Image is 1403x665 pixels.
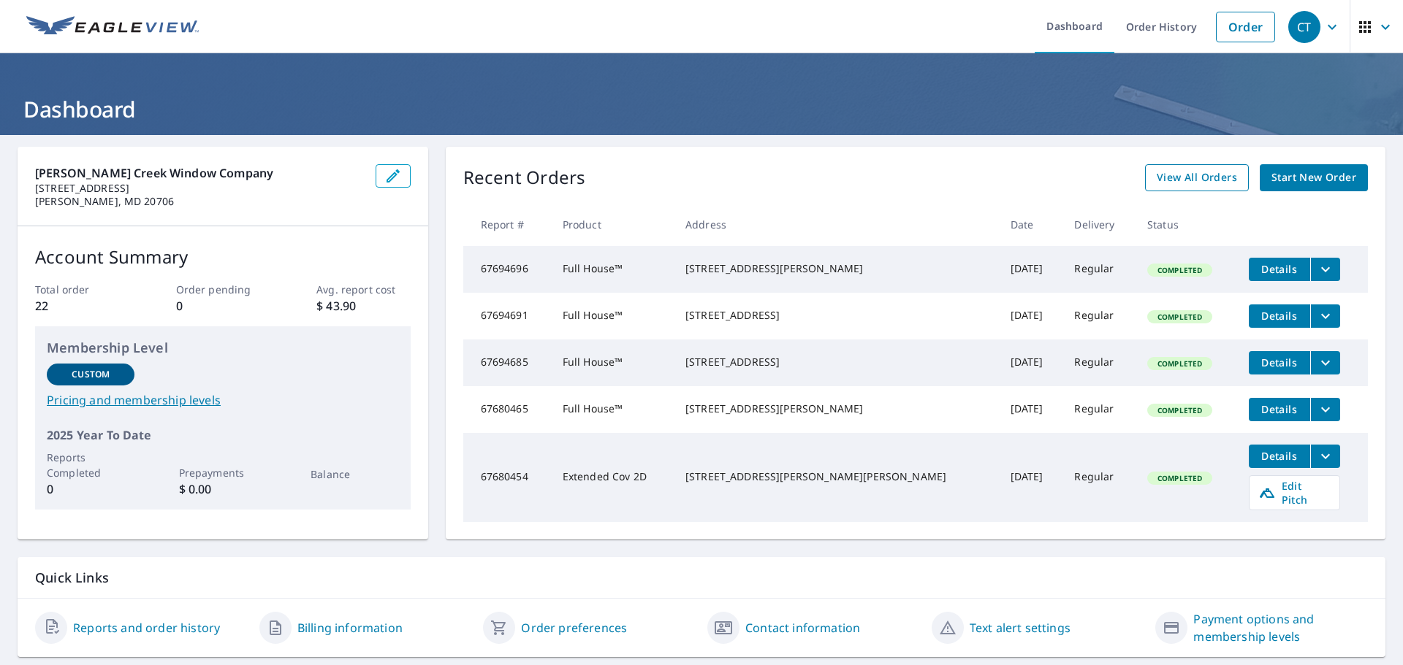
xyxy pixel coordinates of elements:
[316,282,410,297] p: Avg. report cost
[1249,304,1310,328] button: detailsBtn-67694691
[1258,402,1301,416] span: Details
[1149,405,1211,415] span: Completed
[1062,433,1136,522] td: Regular
[35,182,364,195] p: [STREET_ADDRESS]
[999,339,1063,386] td: [DATE]
[1271,169,1356,187] span: Start New Order
[1062,339,1136,386] td: Regular
[999,203,1063,246] th: Date
[47,338,399,358] p: Membership Level
[18,94,1385,124] h1: Dashboard
[551,386,674,433] td: Full House™
[1136,203,1237,246] th: Status
[463,386,551,433] td: 67680465
[463,164,586,191] p: Recent Orders
[999,293,1063,339] td: [DATE]
[176,282,270,297] p: Order pending
[1310,351,1340,374] button: filesDropdownBtn-67694685
[685,261,987,276] div: [STREET_ADDRESS][PERSON_NAME]
[685,401,987,416] div: [STREET_ADDRESS][PERSON_NAME]
[463,433,551,522] td: 67680454
[1288,11,1320,43] div: CT
[463,203,551,246] th: Report #
[72,368,110,381] p: Custom
[47,391,399,409] a: Pricing and membership levels
[176,297,270,315] p: 0
[35,297,129,315] p: 22
[1193,610,1368,645] a: Payment options and membership levels
[47,480,134,498] p: 0
[1310,258,1340,281] button: filesDropdownBtn-67694696
[35,195,364,208] p: [PERSON_NAME], MD 20706
[1062,293,1136,339] td: Regular
[1149,312,1211,322] span: Completed
[1258,355,1301,369] span: Details
[26,16,199,38] img: EV Logo
[1062,386,1136,433] td: Regular
[1149,473,1211,483] span: Completed
[316,297,410,315] p: $ 43.90
[47,450,134,480] p: Reports Completed
[463,339,551,386] td: 67694685
[551,339,674,386] td: Full House™
[1258,262,1301,276] span: Details
[1249,398,1310,421] button: detailsBtn-67680465
[311,466,398,482] p: Balance
[1258,309,1301,323] span: Details
[970,619,1071,637] a: Text alert settings
[685,308,987,323] div: [STREET_ADDRESS]
[1310,445,1340,468] button: filesDropdownBtn-67680454
[73,619,220,637] a: Reports and order history
[1216,12,1275,42] a: Order
[521,619,627,637] a: Order preferences
[1249,258,1310,281] button: detailsBtn-67694696
[1062,203,1136,246] th: Delivery
[1249,445,1310,468] button: detailsBtn-67680454
[685,355,987,369] div: [STREET_ADDRESS]
[35,282,129,297] p: Total order
[47,426,399,444] p: 2025 Year To Date
[1062,246,1136,293] td: Regular
[745,619,860,637] a: Contact information
[1258,479,1331,507] span: Edit Pitch
[463,293,551,339] td: 67694691
[999,386,1063,433] td: [DATE]
[1260,164,1368,191] a: Start New Order
[463,246,551,293] td: 67694696
[297,619,403,637] a: Billing information
[551,433,674,522] td: Extended Cov 2D
[35,164,364,182] p: [PERSON_NAME] Creek Window Company
[551,293,674,339] td: Full House™
[1310,304,1340,328] button: filesDropdownBtn-67694691
[1249,475,1340,510] a: Edit Pitch
[1310,398,1340,421] button: filesDropdownBtn-67680465
[999,433,1063,522] td: [DATE]
[674,203,999,246] th: Address
[179,480,267,498] p: $ 0.00
[179,465,267,480] p: Prepayments
[1249,351,1310,374] button: detailsBtn-67694685
[685,469,987,484] div: [STREET_ADDRESS][PERSON_NAME][PERSON_NAME]
[1258,449,1301,463] span: Details
[999,246,1063,293] td: [DATE]
[551,203,674,246] th: Product
[551,246,674,293] td: Full House™
[1149,358,1211,369] span: Completed
[35,569,1368,587] p: Quick Links
[1149,265,1211,275] span: Completed
[1145,164,1249,191] a: View All Orders
[1157,169,1237,187] span: View All Orders
[35,244,411,270] p: Account Summary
